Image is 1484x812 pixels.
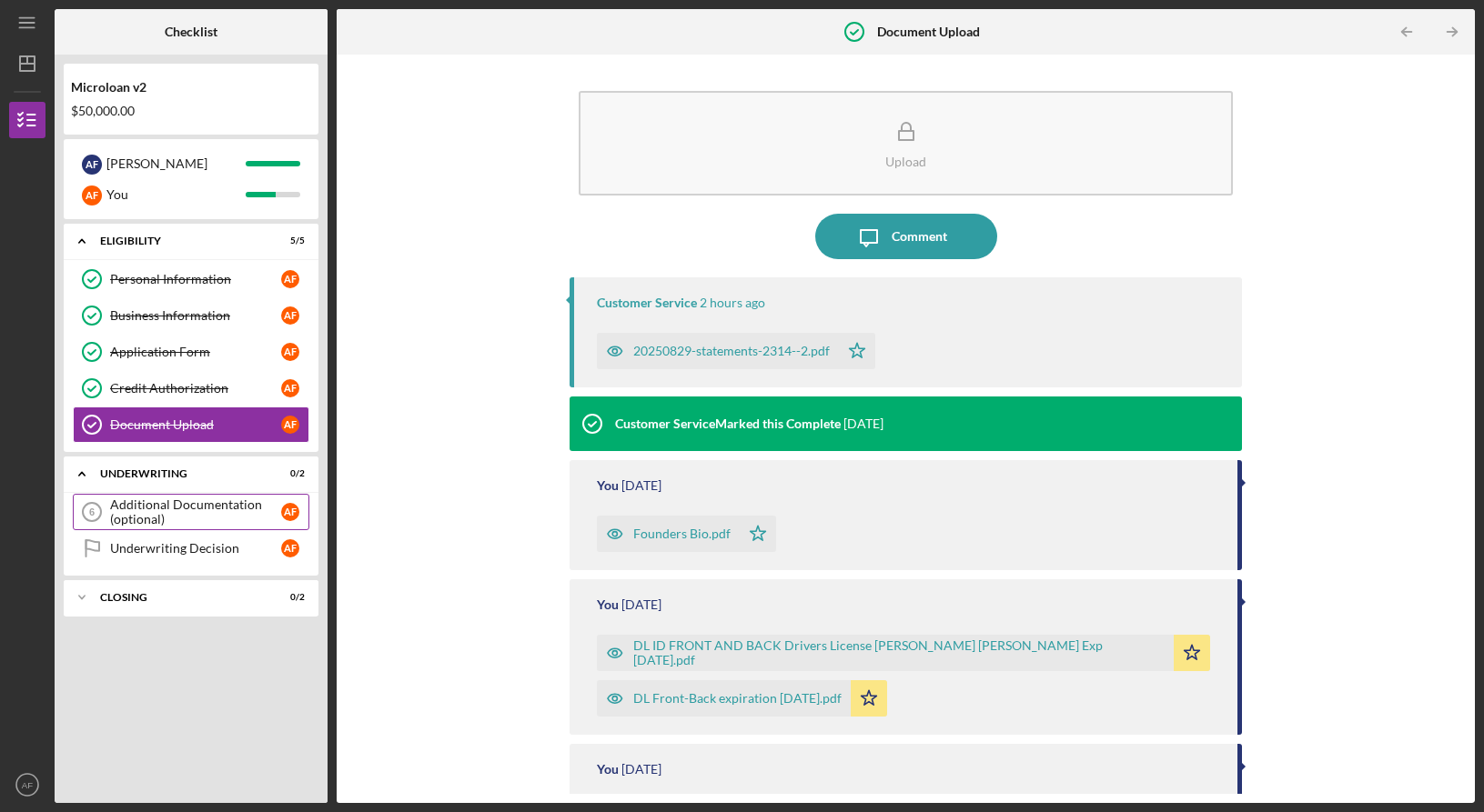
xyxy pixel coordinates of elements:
[165,25,217,39] b: Checklist
[71,80,311,95] div: Microloan v2
[73,406,309,443] a: Document UploadAF
[82,155,102,175] div: A F
[281,379,299,397] div: A F
[73,334,309,370] a: Application FormAF
[281,416,299,434] div: A F
[110,541,281,556] div: Underwriting Decision
[82,185,102,206] div: A F
[71,104,311,118] div: $50,000.00
[892,214,947,259] div: Comment
[843,416,883,431] time: 2025-09-29 19:44
[272,592,305,603] div: 0 / 2
[597,680,887,717] button: DL Front-Back expiration [DATE].pdf
[110,308,281,323] div: Business Information
[633,344,830,358] div: 20250829-statements-2314--2.pdf
[877,25,980,39] b: Document Upload
[281,539,299,557] div: A F
[272,236,305,246] div: 5 / 5
[700,296,765,310] time: 2025-10-03 20:39
[621,597,661,612] time: 2025-09-11 13:26
[110,381,281,396] div: Credit Authorization
[272,468,305,479] div: 0 / 2
[106,179,246,210] div: You
[597,478,619,493] div: You
[100,468,259,479] div: Underwriting
[621,762,661,777] time: 2025-09-11 13:24
[9,767,45,803] button: AF
[281,343,299,361] div: A F
[100,236,259,246] div: Eligibility
[615,416,841,431] div: Customer Service Marked this Complete
[106,148,246,179] div: [PERSON_NAME]
[597,762,619,777] div: You
[597,597,619,612] div: You
[281,270,299,288] div: A F
[633,691,842,706] div: DL Front-Back expiration [DATE].pdf
[579,91,1233,195] button: Upload
[73,494,309,530] a: 6Additional Documentation (optional)AF
[73,530,309,566] a: Underwriting DecisionAF
[281,306,299,325] div: A F
[100,592,259,603] div: Closing
[597,333,875,369] button: 20250829-statements-2314--2.pdf
[110,345,281,359] div: Application Form
[110,417,281,432] div: Document Upload
[110,272,281,286] div: Personal Information
[597,635,1210,671] button: DL ID FRONT AND BACK Drivers License [PERSON_NAME] [PERSON_NAME] Exp [DATE].pdf
[73,261,309,297] a: Personal InformationAF
[633,526,731,541] div: Founders Bio.pdf
[597,516,776,552] button: Founders Bio.pdf
[73,370,309,406] a: Credit AuthorizationAF
[885,155,926,168] div: Upload
[621,478,661,493] time: 2025-09-11 15:29
[633,638,1165,667] div: DL ID FRONT AND BACK Drivers License [PERSON_NAME] [PERSON_NAME] Exp [DATE].pdf
[22,780,33,790] text: AF
[281,503,299,521] div: A F
[89,506,95,517] tspan: 6
[815,214,997,259] button: Comment
[73,297,309,334] a: Business InformationAF
[110,497,281,526] div: Additional Documentation (optional)
[597,296,697,310] div: Customer Service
